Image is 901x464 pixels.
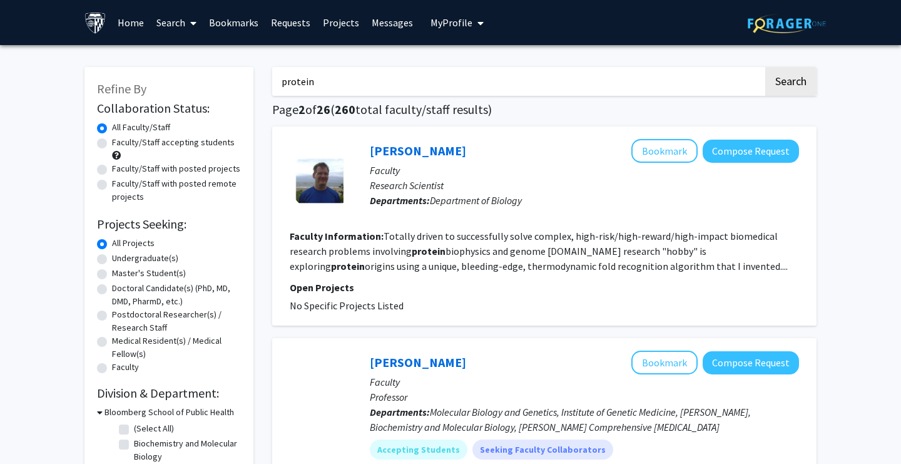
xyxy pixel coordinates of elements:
b: Departments: [370,406,430,418]
span: Molecular Biology and Genetics, Institute of Genetic Medicine, [PERSON_NAME], Biochemistry and Mo... [370,406,751,433]
button: Compose Request to Anthony K. L. Leung [703,351,799,374]
a: Messages [365,1,419,44]
span: Refine By [97,81,146,96]
label: (Select All) [134,422,174,435]
span: My Profile [430,16,472,29]
button: Add James Wrabl to Bookmarks [631,139,698,163]
h2: Division & Department: [97,386,241,401]
label: All Projects [112,237,155,250]
span: 2 [298,101,305,117]
img: Johns Hopkins University Logo [84,12,106,34]
h3: Bloomberg School of Public Health [104,406,234,419]
label: Doctoral Candidate(s) (PhD, MD, DMD, PharmD, etc.) [112,282,241,308]
p: Open Projects [290,280,799,295]
h2: Collaboration Status: [97,101,241,116]
label: Faculty [112,361,139,374]
span: No Specific Projects Listed [290,299,404,312]
mat-chip: Accepting Students [370,440,467,460]
b: Faculty Information: [290,230,384,242]
a: Bookmarks [203,1,265,44]
label: Master's Student(s) [112,267,186,280]
label: Faculty/Staff with posted projects [112,162,240,175]
a: Home [111,1,150,44]
b: protein [331,260,365,272]
button: Compose Request to James Wrabl [703,140,799,163]
p: Research Scientist [370,178,799,193]
a: [PERSON_NAME] [370,143,466,158]
fg-read-more: Totally driven to successfully solve complex, high-risk/high-reward/high-impact biomedical resear... [290,230,788,272]
span: 260 [335,101,355,117]
a: Requests [265,1,317,44]
label: All Faculty/Staff [112,121,170,134]
label: Postdoctoral Researcher(s) / Research Staff [112,308,241,334]
label: Undergraduate(s) [112,252,178,265]
label: Medical Resident(s) / Medical Fellow(s) [112,334,241,361]
label: Faculty/Staff with posted remote projects [112,177,241,204]
button: Search [765,67,817,96]
label: Biochemistry and Molecular Biology [134,437,238,463]
p: Faculty [370,374,799,389]
img: ForagerOne Logo [748,14,826,33]
h1: Page of ( total faculty/staff results) [272,102,817,117]
span: Department of Biology [430,194,522,207]
button: Add Anthony K. L. Leung to Bookmarks [631,351,698,374]
span: 26 [317,101,330,117]
input: Search Keywords [272,67,763,96]
label: Faculty/Staff accepting students [112,136,235,149]
a: Projects [317,1,365,44]
a: [PERSON_NAME] [370,354,466,370]
b: protein [412,245,445,257]
iframe: Chat [9,408,53,455]
p: Faculty [370,163,799,178]
h2: Projects Seeking: [97,217,241,232]
mat-chip: Seeking Faculty Collaborators [472,440,613,460]
b: Departments: [370,194,430,207]
p: Professor [370,389,799,405]
a: Search [150,1,203,44]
